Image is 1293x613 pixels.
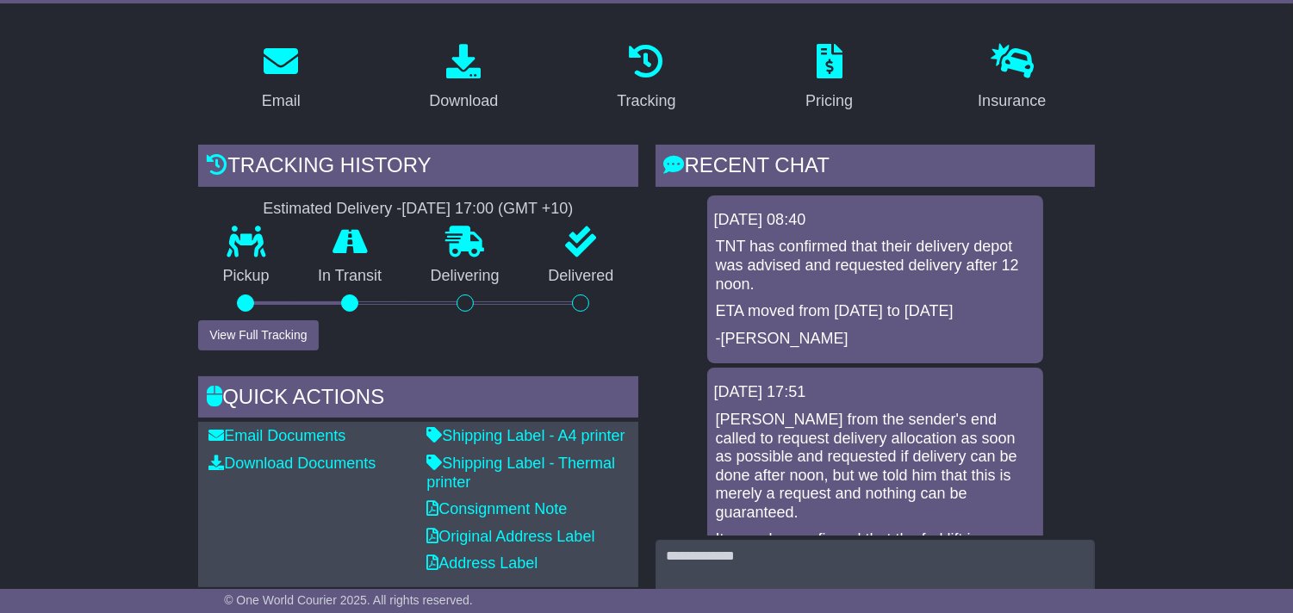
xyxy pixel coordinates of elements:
[978,90,1046,113] div: Insurance
[294,267,407,286] p: In Transit
[656,145,1095,191] div: RECENT CHAT
[418,38,509,119] a: Download
[208,455,376,472] a: Download Documents
[251,38,312,119] a: Email
[426,528,594,545] a: Original Address Label
[208,427,345,444] a: Email Documents
[805,90,853,113] div: Pricing
[524,267,638,286] p: Delivered
[429,90,498,113] div: Download
[198,145,637,191] div: Tracking history
[794,38,864,119] a: Pricing
[426,455,615,491] a: Shipping Label - Thermal printer
[606,38,687,119] a: Tracking
[714,211,1036,230] div: [DATE] 08:40
[716,411,1035,523] p: [PERSON_NAME] from the sender's end called to request delivery allocation as soon as possible and...
[198,376,637,423] div: Quick Actions
[406,267,524,286] p: Delivering
[617,90,675,113] div: Tracking
[262,90,301,113] div: Email
[198,320,318,350] button: View Full Tracking
[426,500,567,517] a: Consignment Note
[224,593,473,607] span: © One World Courier 2025. All rights reserved.
[716,330,1035,349] p: -[PERSON_NAME]
[426,427,625,444] a: Shipping Label - A4 printer
[198,267,294,286] p: Pickup
[716,238,1035,294] p: TNT has confirmed that their delivery depot was advised and requested delivery after 12 noon.
[426,554,538,572] a: Address Label
[716,302,1035,321] p: ETA moved from [DATE] to [DATE]
[716,530,1035,567] p: It was also confirmed that the forklift is available at the delivery site
[401,200,573,219] div: [DATE] 17:00 (GMT +10)
[714,383,1036,402] div: [DATE] 17:51
[198,200,637,219] div: Estimated Delivery -
[967,38,1057,119] a: Insurance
